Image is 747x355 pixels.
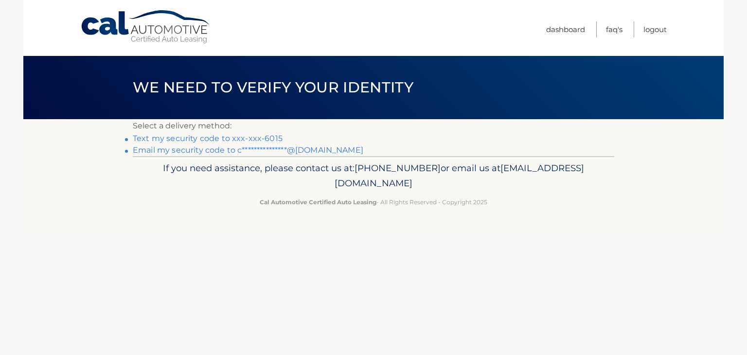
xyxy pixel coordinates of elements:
[133,134,283,143] a: Text my security code to xxx-xxx-6015
[260,198,376,206] strong: Cal Automotive Certified Auto Leasing
[606,21,622,37] a: FAQ's
[139,197,608,207] p: - All Rights Reserved - Copyright 2025
[133,119,614,133] p: Select a delivery method:
[546,21,585,37] a: Dashboard
[133,78,413,96] span: We need to verify your identity
[355,162,441,174] span: [PHONE_NUMBER]
[643,21,667,37] a: Logout
[139,160,608,192] p: If you need assistance, please contact us at: or email us at
[80,10,212,44] a: Cal Automotive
